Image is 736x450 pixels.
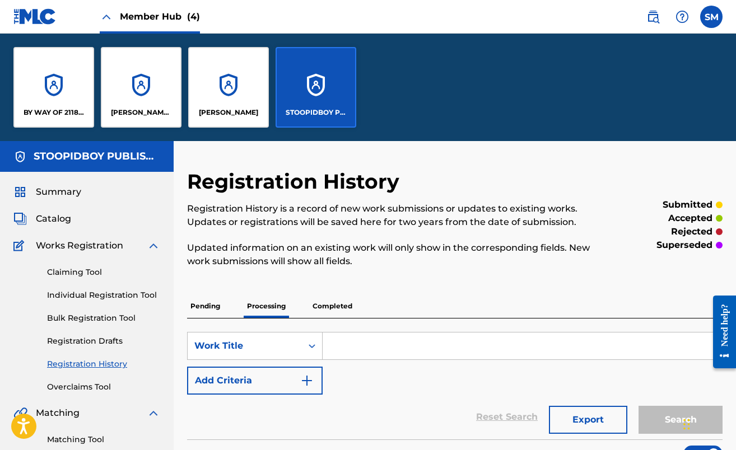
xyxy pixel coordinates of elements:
[680,396,736,450] iframe: Chat Widget
[47,434,160,446] a: Matching Tool
[13,47,94,128] a: AccountsBY WAY OF 2118 PUBLISHING LLC
[36,406,80,420] span: Matching
[300,374,314,387] img: 9d2ae6d4665cec9f34b9.svg
[101,47,181,128] a: Accounts[PERSON_NAME] Mebrahitu
[47,289,160,301] a: Individual Registration Tool
[286,107,347,118] p: STOOPIDBOY PUBLISHING
[34,150,160,163] h5: STOOPIDBOY PUBLISHING
[663,198,712,212] p: submitted
[120,10,200,23] span: Member Hub
[24,107,85,118] p: BY WAY OF 2118 PUBLISHING LLC
[705,286,736,378] iframe: Resource Center
[309,294,356,318] p: Completed
[13,406,27,420] img: Matching
[47,381,160,393] a: Overclaims Tool
[244,294,289,318] p: Processing
[187,332,723,439] form: Search Form
[147,406,160,420] img: expand
[47,266,160,278] a: Claiming Tool
[676,10,689,24] img: help
[188,47,269,128] a: Accounts[PERSON_NAME]
[671,225,712,238] p: rejected
[671,6,693,28] div: Help
[111,107,172,118] p: Deno Mebrahitu
[187,11,200,22] span: (4)
[47,312,160,324] a: Bulk Registration Tool
[36,212,71,226] span: Catalog
[642,6,664,28] a: Public Search
[13,185,81,199] a: SummarySummary
[187,202,599,229] p: Registration History is a record of new work submissions or updates to existing works. Updates or...
[187,294,223,318] p: Pending
[13,212,27,226] img: Catalog
[187,169,405,194] h2: Registration History
[700,6,723,28] div: User Menu
[13,185,27,199] img: Summary
[147,239,160,252] img: expand
[36,239,123,252] span: Works Registration
[36,185,81,199] span: Summary
[187,241,599,268] p: Updated information on an existing work will only show in the corresponding fields. New work subm...
[683,407,690,441] div: Drag
[549,406,627,434] button: Export
[199,107,258,118] p: Laquan Green
[13,239,28,252] img: Works Registration
[656,238,712,252] p: superseded
[47,335,160,347] a: Registration Drafts
[13,8,57,25] img: MLC Logo
[13,212,71,226] a: CatalogCatalog
[187,367,323,395] button: Add Criteria
[276,47,356,128] a: AccountsSTOOPIDBOY PUBLISHING
[13,150,27,163] img: Accounts
[100,10,113,24] img: Close
[668,212,712,225] p: accepted
[194,339,295,353] div: Work Title
[47,358,160,370] a: Registration History
[646,10,660,24] img: search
